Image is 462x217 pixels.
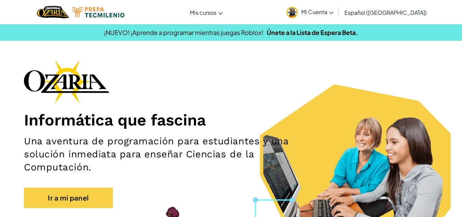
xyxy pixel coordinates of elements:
[341,3,430,22] a: Español ([GEOGRAPHIC_DATA])
[24,188,113,208] a: Ir a mi panel
[24,110,438,130] h1: Informática que fascina
[104,28,263,36] span: ¡NUEVO! ¡Aprende a programar mientras juegas Roblox!
[24,135,301,174] h2: Una aventura de programación para estudiantes y una solución inmediata para enseñar Ciencias de l...
[283,1,337,23] a: Mi Cuenta
[267,28,358,36] a: Únete a la Lista de Espera Beta.
[301,8,333,15] span: Mi Cuenta
[190,9,216,16] span: Mis cursos
[24,60,109,104] img: Ozaria branding logo
[344,9,427,16] span: Español ([GEOGRAPHIC_DATA])
[186,3,226,22] a: Mis cursos
[37,5,69,19] img: Home
[37,5,69,19] a: Ozaria by CodeCombat logo
[287,7,298,18] img: avatar
[72,7,124,17] img: Tecmilenio logo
